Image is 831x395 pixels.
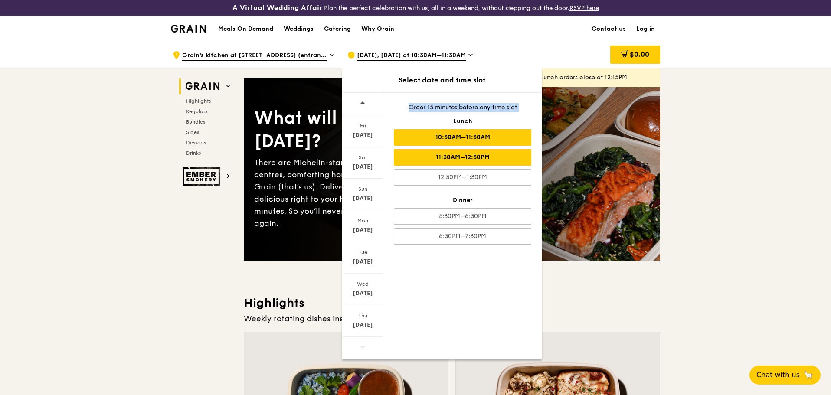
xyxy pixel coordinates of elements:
a: RSVP here [569,4,599,12]
div: Thu [344,312,382,319]
span: Drinks [186,150,201,156]
div: Plan the perfect celebration with us, all in a weekend, without stepping out the door. [166,3,665,12]
a: Catering [319,16,356,42]
div: Weddings [284,16,314,42]
div: [DATE] [344,163,382,171]
div: Why Grain [361,16,394,42]
span: Chat with us [756,370,800,380]
span: [DATE], [DATE] at 10:30AM–11:30AM [357,51,466,61]
div: Wed [344,281,382,287]
div: Sun [344,186,382,193]
img: Grain [171,25,206,33]
div: Lunch orders close at 12:15PM [540,73,653,82]
div: Mon [344,217,382,224]
div: Dinner [394,196,531,205]
div: 12:30PM–1:30PM [394,169,531,186]
span: 🦙 [803,370,814,380]
div: Select date and time slot [342,75,542,85]
div: [DATE] [344,131,382,140]
div: [DATE] [344,289,382,298]
div: 6:30PM–7:30PM [394,228,531,245]
button: Chat with us🦙 [749,366,821,385]
div: Lunch [394,117,531,126]
div: There are Michelin-star restaurants, hawker centres, comforting home-cooked classics… and Grain (... [254,157,452,229]
div: Tue [344,249,382,256]
div: 11:30AM–12:30PM [394,149,531,166]
span: Regulars [186,108,207,114]
span: Grain's kitchen at [STREET_ADDRESS] (entrance along [PERSON_NAME][GEOGRAPHIC_DATA]) [182,51,327,61]
div: What will you eat [DATE]? [254,106,452,153]
div: Sat [344,154,382,161]
h3: Highlights [244,295,660,311]
div: [DATE] [344,321,382,330]
h3: A Virtual Wedding Affair [232,3,322,12]
img: Ember Smokery web logo [183,167,222,186]
a: Why Grain [356,16,399,42]
a: Weddings [278,16,319,42]
div: 10:30AM–11:30AM [394,129,531,146]
div: [DATE] [344,226,382,235]
span: Desserts [186,140,206,146]
span: $0.00 [630,50,649,59]
div: 5:30PM–6:30PM [394,208,531,225]
div: Fri [344,122,382,129]
a: GrainGrain [171,15,206,41]
div: Order 15 minutes before any time slot [394,103,531,112]
span: Bundles [186,119,205,125]
a: Contact us [586,16,631,42]
img: Grain web logo [183,78,222,94]
div: Catering [324,16,351,42]
div: Weekly rotating dishes inspired by flavours from around the world. [244,313,660,325]
div: [DATE] [344,258,382,266]
a: Log in [631,16,660,42]
span: Sides [186,129,199,135]
h1: Meals On Demand [218,25,273,33]
div: [DATE] [344,194,382,203]
span: Highlights [186,98,211,104]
